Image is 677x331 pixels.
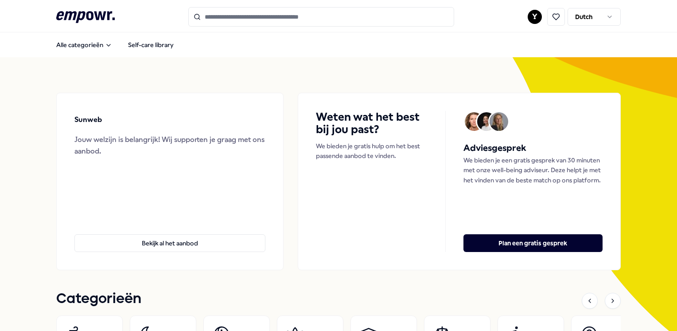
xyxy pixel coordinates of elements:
[49,36,119,54] button: Alle categorieën
[56,288,141,310] h1: Categorieën
[188,7,454,27] input: Search for products, categories or subcategories
[463,155,603,185] p: We bieden je een gratis gesprek van 30 minuten met onze well-being adviseur. Deze helpt je met he...
[121,36,181,54] a: Self-care library
[477,112,496,131] img: Avatar
[465,112,483,131] img: Avatar
[74,134,265,157] div: Jouw welzijn is belangrijk! Wij supporten je graag met ons aanbod.
[49,36,181,54] nav: Main
[316,111,427,136] h4: Weten wat het best bij jou past?
[528,10,542,24] button: Y
[463,234,603,252] button: Plan een gratis gesprek
[74,220,265,252] a: Bekijk al het aanbod
[74,234,265,252] button: Bekijk al het aanbod
[316,141,427,161] p: We bieden je gratis hulp om het best passende aanbod te vinden.
[463,141,603,155] h5: Adviesgesprek
[74,114,102,126] p: Sunweb
[490,112,508,131] img: Avatar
